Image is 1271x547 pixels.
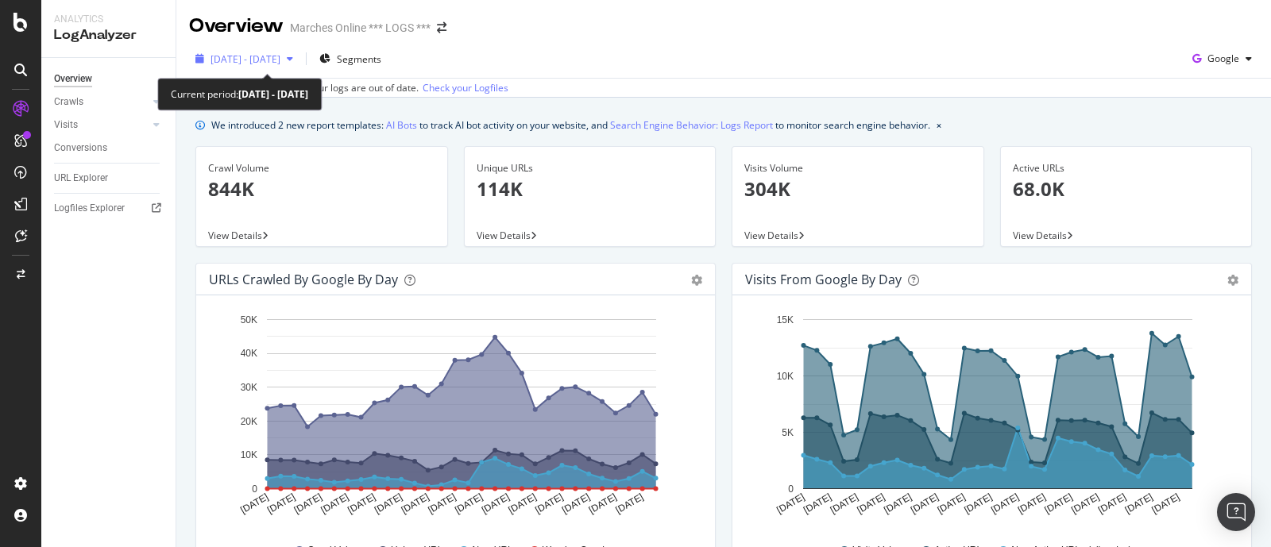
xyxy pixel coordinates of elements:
[1016,491,1048,516] text: [DATE]
[426,491,458,516] text: [DATE]
[744,229,798,242] span: View Details
[54,200,125,217] div: Logfiles Explorer
[560,491,592,516] text: [DATE]
[1013,175,1240,202] p: 68.0K
[241,382,257,393] text: 30K
[208,161,435,175] div: Crawl Volume
[744,161,972,175] div: Visits Volume
[238,87,308,101] b: [DATE] - [DATE]
[54,140,107,156] div: Conversions
[782,427,794,438] text: 5K
[195,117,1252,133] div: info banner
[856,491,887,516] text: [DATE]
[477,175,704,202] p: 114K
[211,117,930,133] div: We introduced 2 new report templates: to track AI bot activity on your website, and to monitor se...
[208,229,262,242] span: View Details
[1150,491,1182,516] text: [DATE]
[1069,491,1101,516] text: [DATE]
[1123,491,1155,516] text: [DATE]
[775,491,806,516] text: [DATE]
[54,13,163,26] div: Analytics
[195,81,508,95] div: Last update
[745,308,1231,529] svg: A chart.
[241,416,257,427] text: 20K
[208,175,435,202] p: 844K
[777,314,794,326] text: 15K
[189,46,299,71] button: [DATE] - [DATE]
[1186,46,1258,71] button: Google
[265,491,297,516] text: [DATE]
[209,272,398,287] div: URLs Crawled by Google by day
[189,13,284,40] div: Overview
[480,491,512,516] text: [DATE]
[453,491,485,516] text: [DATE]
[54,71,164,87] a: Overview
[241,314,257,326] text: 50K
[307,81,419,95] div: Your logs are out of date.
[1227,275,1238,286] div: gear
[386,117,417,133] a: AI Bots
[54,170,164,187] a: URL Explorer
[802,491,833,516] text: [DATE]
[54,200,164,217] a: Logfiles Explorer
[54,117,78,133] div: Visits
[882,491,914,516] text: [DATE]
[1096,491,1128,516] text: [DATE]
[1207,52,1239,65] span: Google
[54,94,149,110] a: Crawls
[54,140,164,156] a: Conversions
[437,22,446,33] div: arrow-right-arrow-left
[54,117,149,133] a: Visits
[614,491,646,516] text: [DATE]
[337,52,381,66] span: Segments
[54,71,92,87] div: Overview
[211,52,280,66] span: [DATE] - [DATE]
[252,483,257,495] text: 0
[777,371,794,382] text: 10K
[238,491,270,516] text: [DATE]
[909,491,941,516] text: [DATE]
[829,491,860,516] text: [DATE]
[744,175,972,202] p: 304K
[292,491,324,516] text: [DATE]
[319,491,351,516] text: [DATE]
[477,161,704,175] div: Unique URLs
[989,491,1021,516] text: [DATE]
[54,170,108,187] div: URL Explorer
[936,491,968,516] text: [DATE]
[691,275,702,286] div: gear
[788,483,794,495] text: 0
[933,114,945,137] button: close banner
[171,85,308,103] div: Current period:
[423,81,508,95] a: Check your Logfiles
[587,491,619,516] text: [DATE]
[1013,161,1240,175] div: Active URLs
[373,491,404,516] text: [DATE]
[477,229,531,242] span: View Details
[1217,493,1255,531] div: Open Intercom Messenger
[962,491,994,516] text: [DATE]
[1013,229,1067,242] span: View Details
[346,491,377,516] text: [DATE]
[1043,491,1075,516] text: [DATE]
[533,491,565,516] text: [DATE]
[507,491,539,516] text: [DATE]
[54,26,163,44] div: LogAnalyzer
[54,94,83,110] div: Crawls
[209,308,695,529] svg: A chart.
[400,491,431,516] text: [DATE]
[241,349,257,360] text: 40K
[745,272,902,287] div: Visits from Google by day
[241,449,257,460] text: 10K
[610,117,773,133] a: Search Engine Behavior: Logs Report
[313,46,388,71] button: Segments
